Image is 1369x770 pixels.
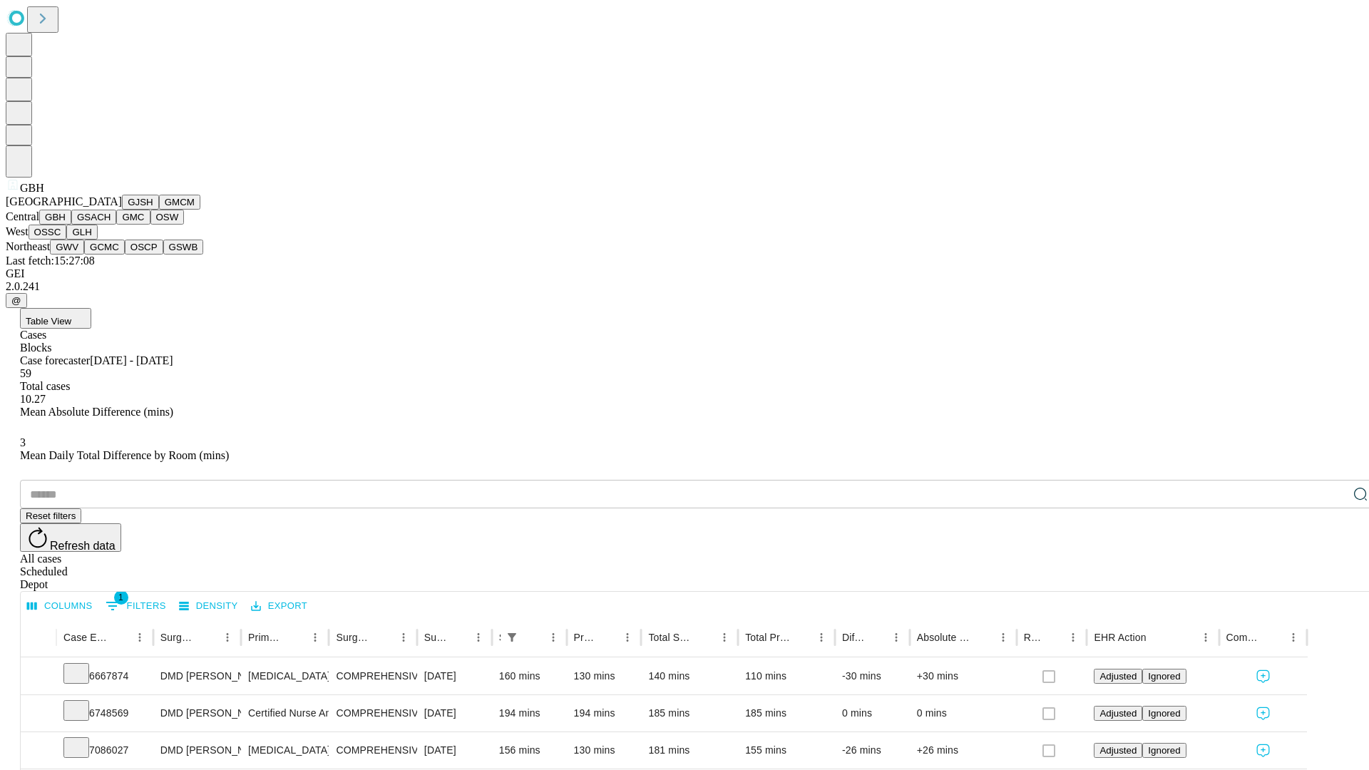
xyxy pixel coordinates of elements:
button: Expand [28,739,49,764]
div: Case Epic Id [63,632,108,643]
button: Density [175,595,242,617]
button: Sort [1263,627,1283,647]
div: Primary Service [248,632,284,643]
span: Reset filters [26,510,76,521]
div: EHR Action [1094,632,1146,643]
div: DMD [PERSON_NAME] R Dmd [160,695,234,731]
span: Total cases [20,380,70,392]
button: Menu [217,627,237,647]
button: OSW [150,210,185,225]
button: OSSC [29,225,67,240]
div: 130 mins [574,732,635,769]
div: COMPREHENSIVE ORAL EXAM [336,732,409,769]
span: Mean Daily Total Difference by Room (mins) [20,449,229,461]
div: Surgery Date [424,632,447,643]
div: +30 mins [917,658,1010,694]
div: 185 mins [648,695,731,731]
button: Menu [130,627,150,647]
button: GWV [50,240,84,255]
button: Ignored [1142,669,1186,684]
div: COMPREHENSIVE ORAL EXAM [336,695,409,731]
button: Sort [448,627,468,647]
button: Refresh data [20,523,121,552]
span: [GEOGRAPHIC_DATA] [6,195,122,207]
button: Menu [714,627,734,647]
div: 110 mins [745,658,828,694]
button: Menu [811,627,831,647]
button: Expand [28,702,49,727]
div: 140 mins [648,658,731,694]
div: 181 mins [648,732,731,769]
button: GSACH [71,210,116,225]
div: DMD [PERSON_NAME] R Dmd [160,732,234,769]
button: OSCP [125,240,163,255]
button: GSWB [163,240,204,255]
button: Sort [973,627,993,647]
span: 3 [20,436,26,448]
span: Ignored [1148,708,1180,719]
div: -30 mins [842,658,903,694]
button: Menu [886,627,906,647]
span: 59 [20,367,31,379]
div: 6667874 [63,658,146,694]
button: Adjusted [1094,743,1142,758]
span: Adjusted [1099,671,1137,682]
button: Sort [523,627,543,647]
span: Adjusted [1099,708,1137,719]
span: Table View [26,316,71,327]
div: -26 mins [842,732,903,769]
button: Sort [598,627,617,647]
div: 0 mins [842,695,903,731]
span: Northeast [6,240,50,252]
div: [DATE] [424,732,485,769]
div: Absolute Difference [917,632,972,643]
div: 185 mins [745,695,828,731]
span: Ignored [1148,745,1180,756]
button: Reset filters [20,508,81,523]
button: GLH [66,225,97,240]
button: Menu [617,627,637,647]
button: GMCM [159,195,200,210]
div: [DATE] [424,695,485,731]
button: Menu [993,627,1013,647]
span: GBH [20,182,44,194]
div: Resolved in EHR [1024,632,1042,643]
button: Sort [285,627,305,647]
div: Surgery Name [336,632,371,643]
button: Sort [198,627,217,647]
button: GMC [116,210,150,225]
span: @ [11,295,21,306]
span: Adjusted [1099,745,1137,756]
div: +26 mins [917,732,1010,769]
button: Sort [1043,627,1063,647]
div: [MEDICAL_DATA] [248,732,322,769]
button: Sort [791,627,811,647]
div: 194 mins [499,695,560,731]
div: 2.0.241 [6,280,1363,293]
button: GBH [39,210,71,225]
div: Total Predicted Duration [745,632,790,643]
div: Certified Nurse Anesthetist [248,695,322,731]
button: Ignored [1142,743,1186,758]
div: 155 mins [745,732,828,769]
button: Table View [20,308,91,329]
div: Total Scheduled Duration [648,632,693,643]
button: Menu [1283,627,1303,647]
div: 7086027 [63,732,146,769]
button: Menu [543,627,563,647]
div: Difference [842,632,865,643]
div: Comments [1226,632,1262,643]
span: Ignored [1148,671,1180,682]
button: Select columns [24,595,96,617]
button: GCMC [84,240,125,255]
span: 10.27 [20,393,46,405]
div: 0 mins [917,695,1010,731]
span: Case forecaster [20,354,90,366]
button: Menu [394,627,414,647]
div: [DATE] [424,658,485,694]
span: Refresh data [50,540,116,552]
button: Menu [305,627,325,647]
div: [MEDICAL_DATA] [248,658,322,694]
div: 130 mins [574,658,635,694]
div: DMD [PERSON_NAME] R Dmd [160,658,234,694]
